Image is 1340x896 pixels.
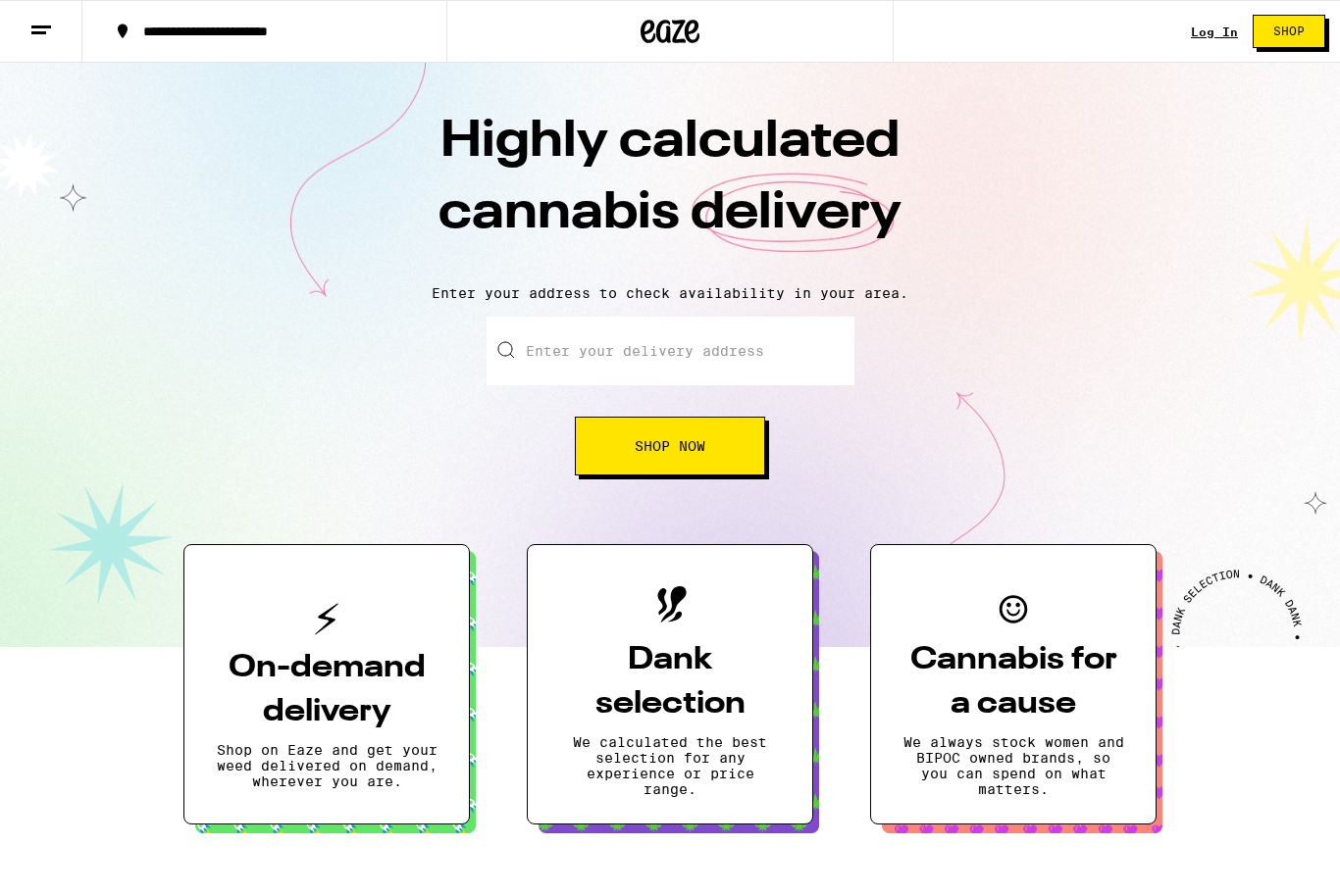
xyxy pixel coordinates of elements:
[1238,15,1340,48] a: Shop
[635,439,705,453] span: Shop Now
[575,417,765,475] button: Shop Now
[559,638,781,726] h3: Dank selection
[1273,25,1305,37] span: Shop
[527,544,813,824] button: Dank selectionWe calculated the best selection for any experience or price range.
[870,544,1157,824] button: Cannabis for a causeWe always stock women and BIPOC owned brands, so you can spend on what matters.
[183,544,470,824] button: On-demand deliveryShop on Eaze and get your weed delivered on demand, wherever you are.
[1191,25,1238,38] a: Log In
[327,107,1013,270] h1: Highly calculated cannabis delivery
[216,742,438,789] p: Shop on Eaze and get your weed delivered on demand, wherever you are.
[902,638,1124,726] h3: Cannabis for a cause
[902,734,1124,797] p: We always stock women and BIPOC owned brands, so you can spend on what matters.
[559,734,781,797] p: We calculated the best selection for any experience or price range.
[216,646,438,734] h3: On-demand delivery
[20,285,1320,301] p: Enter your address to check availability in your area.
[1253,15,1325,48] button: Shop
[487,317,854,385] input: Enter your delivery address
